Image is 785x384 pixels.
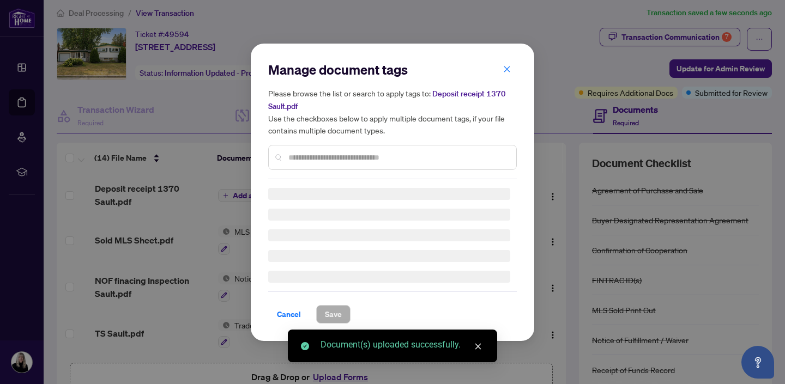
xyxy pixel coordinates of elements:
[277,306,301,323] span: Cancel
[301,342,309,350] span: check-circle
[472,340,484,352] a: Close
[321,338,484,351] div: Document(s) uploaded successfully.
[268,61,517,78] h2: Manage document tags
[316,305,351,324] button: Save
[503,65,511,72] span: close
[474,343,482,350] span: close
[268,305,310,324] button: Cancel
[268,87,517,136] h5: Please browse the list or search to apply tags to: Use the checkboxes below to apply multiple doc...
[741,346,774,379] button: Open asap
[268,89,506,111] span: Deposit receipt 1370 Sault.pdf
